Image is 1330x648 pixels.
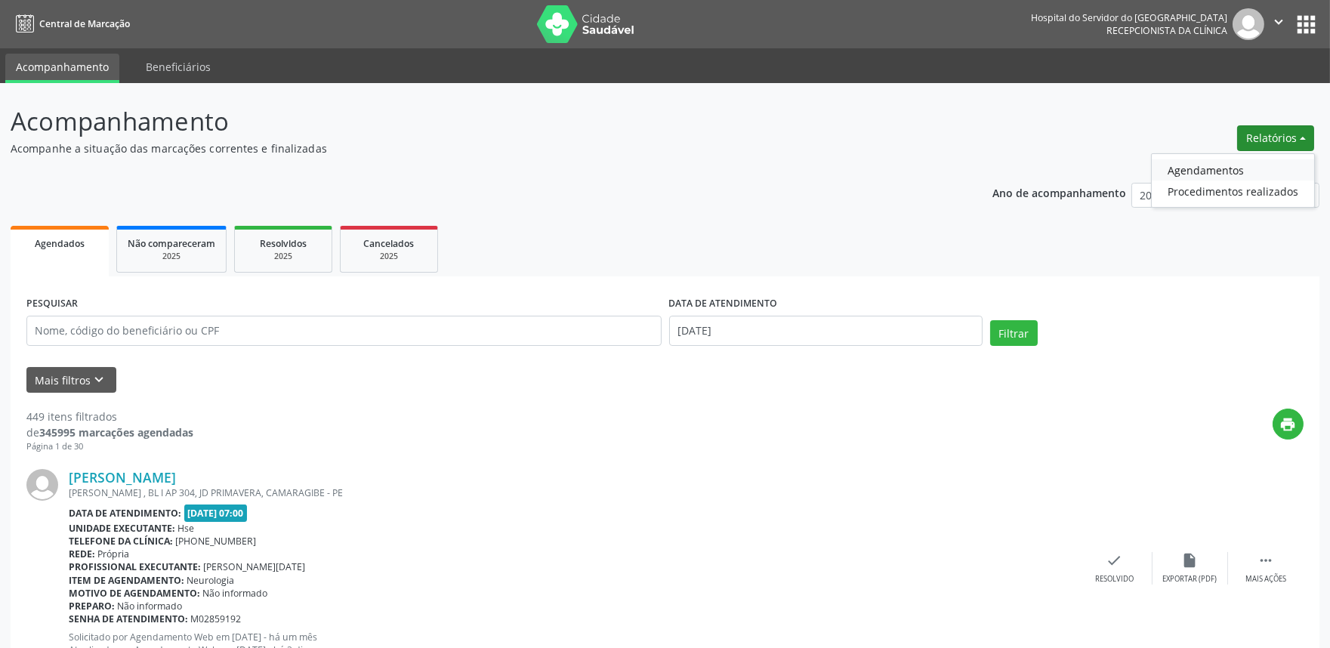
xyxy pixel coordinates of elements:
[69,600,115,613] b: Preparo:
[26,469,58,501] img: img
[11,140,927,156] p: Acompanhe a situação das marcações correntes e finalizadas
[176,535,257,548] span: [PHONE_NUMBER]
[204,560,306,573] span: [PERSON_NAME][DATE]
[69,469,176,486] a: [PERSON_NAME]
[69,522,175,535] b: Unidade executante:
[992,183,1126,202] p: Ano de acompanhamento
[669,316,983,346] input: Selecione um intervalo
[69,613,188,625] b: Senha de atendimento:
[69,548,95,560] b: Rede:
[1280,416,1297,433] i: print
[128,237,215,250] span: Não compareceram
[351,251,427,262] div: 2025
[69,535,173,548] b: Telefone da clínica:
[69,486,1077,499] div: [PERSON_NAME] , BL I AP 304, JD PRIMAVERA, CAMARAGIBE - PE
[26,409,193,424] div: 449 itens filtrados
[1152,181,1314,202] a: Procedimentos realizados
[1273,409,1304,440] button: print
[178,522,195,535] span: Hse
[1264,8,1293,40] button: 
[1233,8,1264,40] img: img
[184,505,248,522] span: [DATE] 07:00
[191,613,242,625] span: M02859192
[69,507,181,520] b: Data de atendimento:
[26,367,116,393] button: Mais filtroskeyboard_arrow_down
[1031,11,1227,24] div: Hospital do Servidor do [GEOGRAPHIC_DATA]
[1270,14,1287,30] i: 
[245,251,321,262] div: 2025
[1151,153,1315,208] ul: Relatórios
[26,292,78,316] label: PESQUISAR
[11,103,927,140] p: Acompanhamento
[11,11,130,36] a: Central de Marcação
[69,560,201,573] b: Profissional executante:
[1095,574,1134,585] div: Resolvido
[39,17,130,30] span: Central de Marcação
[98,548,130,560] span: Própria
[5,54,119,83] a: Acompanhamento
[1106,24,1227,37] span: Recepcionista da clínica
[1245,574,1286,585] div: Mais ações
[364,237,415,250] span: Cancelados
[69,574,184,587] b: Item de agendamento:
[669,292,778,316] label: DATA DE ATENDIMENTO
[1182,552,1199,569] i: insert_drive_file
[1257,552,1274,569] i: 
[1163,574,1217,585] div: Exportar (PDF)
[35,237,85,250] span: Agendados
[39,425,193,440] strong: 345995 marcações agendadas
[187,574,235,587] span: Neurologia
[135,54,221,80] a: Beneficiários
[128,251,215,262] div: 2025
[1293,11,1319,38] button: apps
[260,237,307,250] span: Resolvidos
[26,316,662,346] input: Nome, código do beneficiário ou CPF
[1237,125,1314,151] button: Relatórios
[990,320,1038,346] button: Filtrar
[1152,159,1314,181] a: Agendamentos
[26,440,193,453] div: Página 1 de 30
[69,587,200,600] b: Motivo de agendamento:
[1106,552,1123,569] i: check
[118,600,183,613] span: Não informado
[26,424,193,440] div: de
[203,587,268,600] span: Não informado
[91,372,108,388] i: keyboard_arrow_down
